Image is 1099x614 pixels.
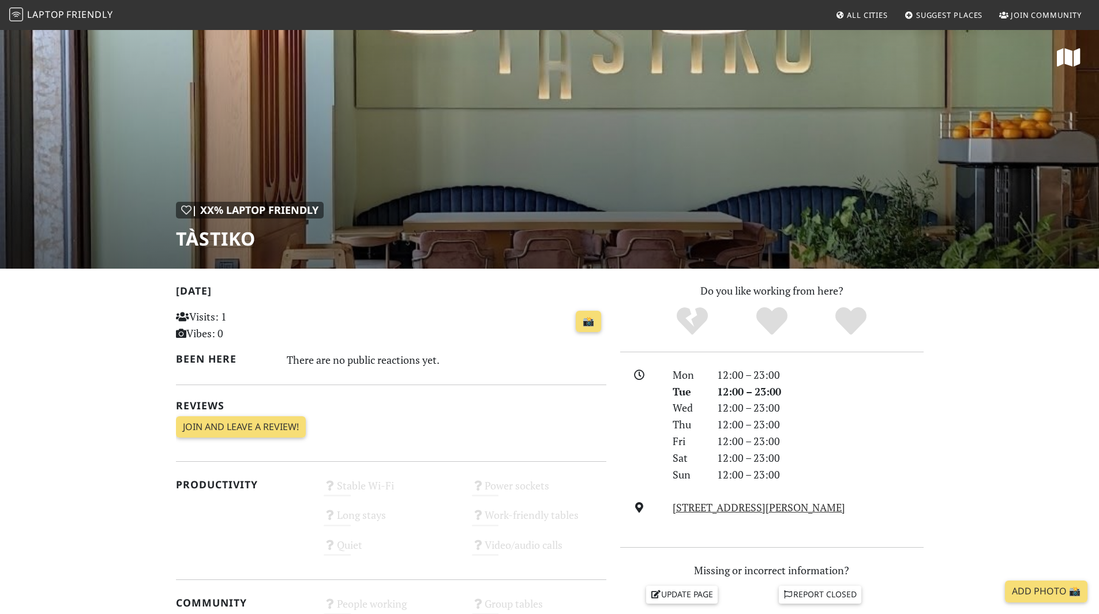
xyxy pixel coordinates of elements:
div: Sun [666,466,710,483]
a: LaptopFriendly LaptopFriendly [9,5,113,25]
div: Definitely! [811,306,891,337]
div: Quiet [317,536,465,565]
img: LaptopFriendly [9,7,23,21]
div: Mon [666,367,710,383]
p: Visits: 1 Vibes: 0 [176,308,310,342]
div: Wed [666,400,710,416]
h2: Been here [176,353,273,365]
span: Suggest Places [916,10,983,20]
a: Add Photo 📸 [1005,581,1087,602]
div: There are no public reactions yet. [287,351,606,369]
a: Suggest Places [900,5,988,25]
a: All Cities [831,5,892,25]
div: Fri [666,433,710,450]
div: 12:00 – 23:00 [710,383,931,400]
h2: Reviews [176,400,606,412]
div: 12:00 – 23:00 [710,400,931,416]
div: Stable Wi-Fi [317,476,465,506]
a: Report closed [779,586,862,603]
p: Do you like working from here? [620,282,924,299]
div: 12:00 – 23:00 [710,450,931,466]
div: 12:00 – 23:00 [710,367,931,383]
h1: Tàstiko [176,228,324,250]
a: Join and leave a review! [176,416,306,438]
h2: [DATE] [176,285,606,302]
div: Tue [666,383,710,400]
span: Join Community [1011,10,1082,20]
h2: Productivity [176,479,310,491]
span: All Cities [847,10,888,20]
a: Join Community [995,5,1086,25]
div: 12:00 – 23:00 [710,466,931,483]
div: Power sockets [465,476,613,506]
div: Thu [666,416,710,433]
div: Long stays [317,506,465,535]
a: 📸 [576,311,601,333]
p: Missing or incorrect information? [620,562,924,579]
div: Work-friendly tables [465,506,613,535]
a: Update page [646,586,718,603]
div: 12:00 – 23:00 [710,433,931,450]
div: 12:00 – 23:00 [710,416,931,433]
a: [STREET_ADDRESS][PERSON_NAME] [673,500,845,514]
div: | XX% Laptop Friendly [176,202,324,219]
div: Sat [666,450,710,466]
h2: Community [176,597,310,609]
div: Video/audio calls [465,536,613,565]
div: Yes [732,306,812,337]
div: No [652,306,732,337]
span: Friendly [66,8,112,21]
span: Laptop [27,8,65,21]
